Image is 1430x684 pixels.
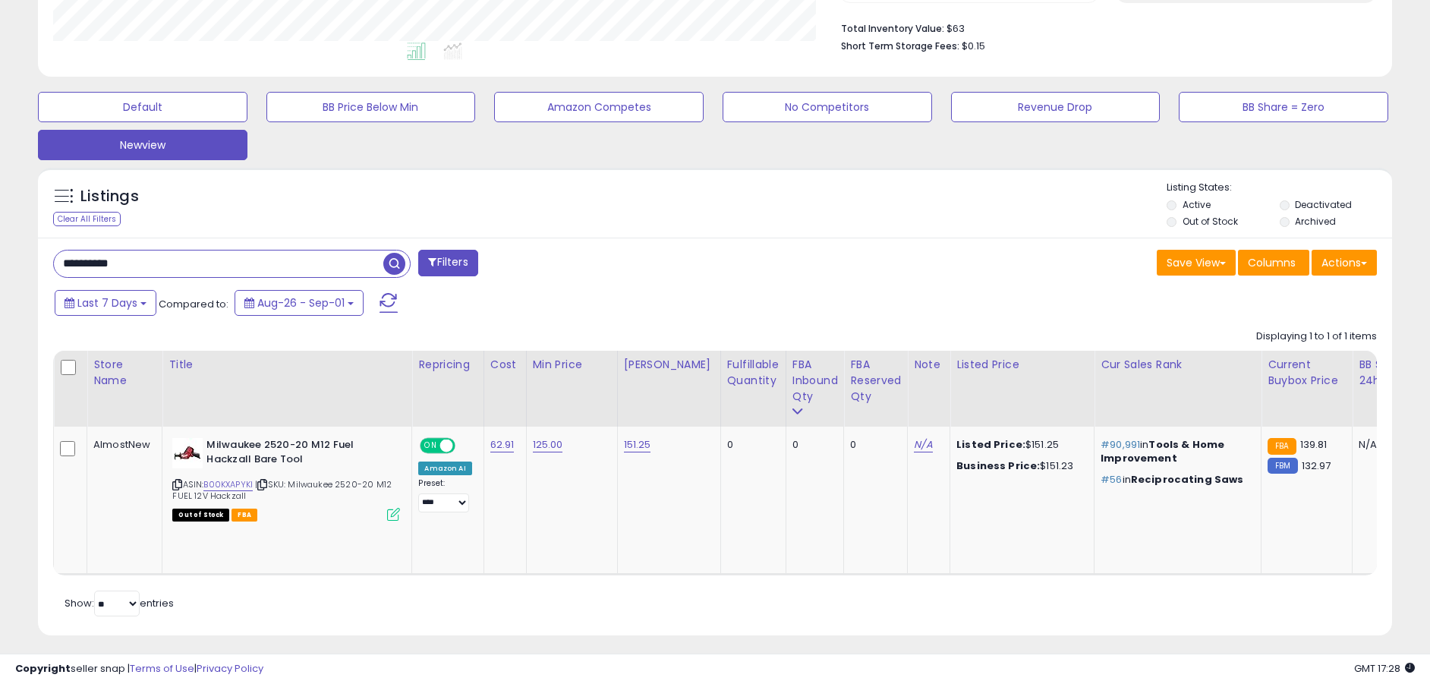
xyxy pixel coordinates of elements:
[266,92,476,122] button: BB Price Below Min
[1268,458,1297,474] small: FBM
[203,478,253,491] a: B00KXAPYKI
[15,661,71,676] strong: Copyright
[1238,250,1309,276] button: Columns
[172,478,392,501] span: | SKU: Milwaukee 2520-20 M12 FUEL 12V Hackzall
[1256,329,1377,344] div: Displaying 1 to 1 of 1 items
[80,186,139,207] h5: Listings
[841,39,959,52] b: Short Term Storage Fees:
[956,459,1082,473] div: $151.23
[93,357,156,389] div: Store Name
[1101,472,1122,487] span: #56
[723,92,932,122] button: No Competitors
[77,295,137,310] span: Last 7 Days
[490,357,520,373] div: Cost
[93,438,150,452] div: AlmostNew
[1300,437,1328,452] span: 139.81
[232,509,257,522] span: FBA
[727,357,780,389] div: Fulfillable Quantity
[172,438,400,519] div: ASIN:
[841,22,944,35] b: Total Inventory Value:
[533,357,611,373] div: Min Price
[1248,255,1296,270] span: Columns
[169,357,405,373] div: Title
[956,357,1088,373] div: Listed Price
[172,438,203,468] img: 31qpkULKlNL._SL40_.jpg
[624,357,714,373] div: [PERSON_NAME]
[55,290,156,316] button: Last 7 Days
[418,478,471,512] div: Preset:
[533,437,563,452] a: 125.00
[1183,215,1238,228] label: Out of Stock
[453,440,477,452] span: OFF
[1312,250,1377,276] button: Actions
[1101,437,1140,452] span: #90,991
[130,661,194,676] a: Terms of Use
[172,509,229,522] span: All listings that are currently out of stock and unavailable for purchase on Amazon
[956,438,1082,452] div: $151.25
[65,596,174,610] span: Show: entries
[914,357,943,373] div: Note
[1359,438,1409,452] div: N/A
[490,437,515,452] a: 62.91
[956,459,1040,473] b: Business Price:
[53,212,121,226] div: Clear All Filters
[1167,181,1391,195] p: Listing States:
[418,250,477,276] button: Filters
[1101,437,1224,465] span: Tools & Home Improvement
[494,92,704,122] button: Amazon Competes
[1101,357,1255,373] div: Cur Sales Rank
[792,438,833,452] div: 0
[962,39,985,53] span: $0.15
[1183,198,1211,211] label: Active
[418,357,477,373] div: Repricing
[951,92,1161,122] button: Revenue Drop
[624,437,651,452] a: 151.25
[422,440,441,452] span: ON
[1302,459,1331,473] span: 132.97
[841,18,1365,36] li: $63
[792,357,838,405] div: FBA inbound Qty
[1359,357,1414,389] div: BB Share 24h.
[1295,198,1352,211] label: Deactivated
[418,462,471,475] div: Amazon AI
[1268,357,1346,389] div: Current Buybox Price
[38,130,247,160] button: Newview
[206,438,391,470] b: Milwaukee 2520-20 M12 Fuel Hackzall Bare Tool
[914,437,932,452] a: N/A
[235,290,364,316] button: Aug-26 - Sep-01
[15,662,263,676] div: seller snap | |
[197,661,263,676] a: Privacy Policy
[850,438,896,452] div: 0
[257,295,345,310] span: Aug-26 - Sep-01
[1101,473,1249,487] p: in
[956,437,1025,452] b: Listed Price:
[1101,438,1249,465] p: in
[1268,438,1296,455] small: FBA
[850,357,901,405] div: FBA Reserved Qty
[1354,661,1415,676] span: 2025-09-9 17:28 GMT
[159,297,228,311] span: Compared to:
[38,92,247,122] button: Default
[1157,250,1236,276] button: Save View
[1295,215,1336,228] label: Archived
[727,438,774,452] div: 0
[1179,92,1388,122] button: BB Share = Zero
[1131,472,1244,487] span: Reciprocating Saws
